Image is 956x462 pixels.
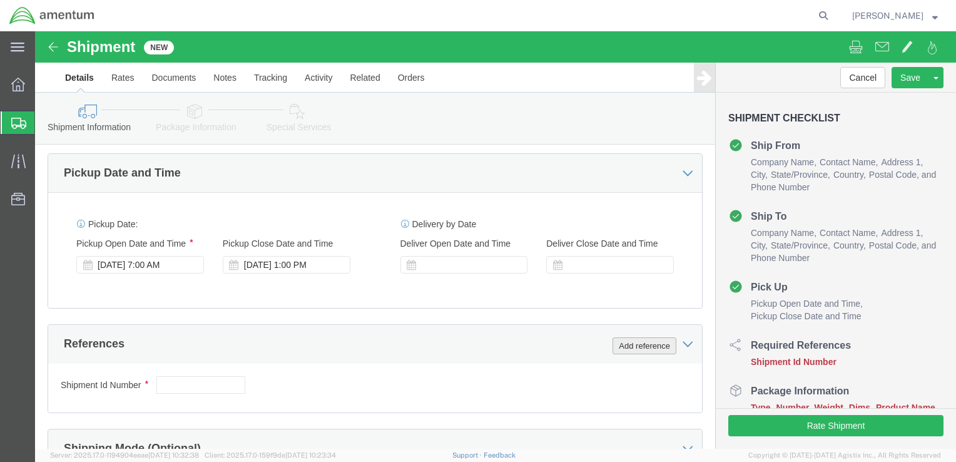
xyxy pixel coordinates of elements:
[484,451,516,459] a: Feedback
[852,9,923,23] span: Jeff Plummer
[205,451,336,459] span: Client: 2025.17.0-159f9de
[452,451,484,459] a: Support
[852,8,938,23] button: [PERSON_NAME]
[148,451,199,459] span: [DATE] 10:32:38
[9,6,95,25] img: logo
[285,451,336,459] span: [DATE] 10:23:34
[748,450,941,461] span: Copyright © [DATE]-[DATE] Agistix Inc., All Rights Reserved
[35,31,956,449] iframe: FS Legacy Container
[50,451,199,459] span: Server: 2025.17.0-1194904eeae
